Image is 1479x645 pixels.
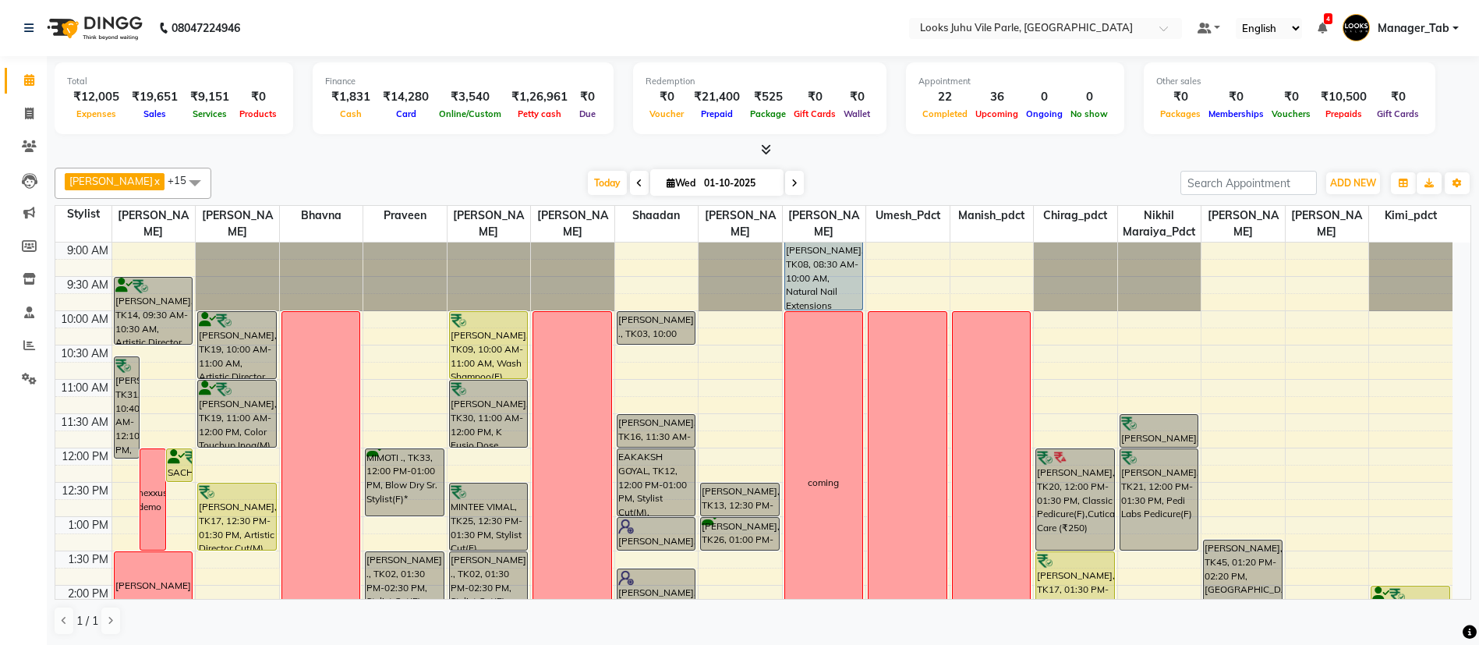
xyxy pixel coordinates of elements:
[58,311,111,328] div: 10:00 AM
[198,484,276,550] div: [PERSON_NAME], TK17, 12:30 PM-01:30 PM, Artistic Director Cut(M)
[918,108,971,119] span: Completed
[1286,206,1369,242] span: [PERSON_NAME]
[1036,449,1114,550] div: [PERSON_NAME], TK20, 12:00 PM-01:30 PM, Classic Pedicure(F),Cutical Care (₹250)
[366,449,444,516] div: MIMOTI ., TK33, 12:00 PM-01:00 PM, Blow Dry Sr. Stylist(F)*
[65,517,111,533] div: 1:00 PM
[363,206,447,225] span: Praveen
[67,88,126,106] div: ₹12,005
[1036,552,1114,618] div: [PERSON_NAME], TK17, 01:30 PM-02:30 PM, Classic Pedicure(F) (₹600)
[688,88,746,106] div: ₹21,400
[153,175,160,187] a: x
[646,108,688,119] span: Voucher
[448,206,531,242] span: [PERSON_NAME]
[1369,206,1452,225] span: Kimi_pdct
[198,312,276,378] div: [PERSON_NAME], TK19, 10:00 AM-11:00 AM, Artistic Director Cut(M)
[1378,20,1449,37] span: Manager_Tab
[64,277,111,293] div: 9:30 AM
[58,414,111,431] div: 11:30 AM
[1180,171,1317,195] input: Search Appointment
[1318,21,1327,35] a: 4
[617,312,695,344] div: [PERSON_NAME] ., TK03, 10:00 AM-10:30 AM, [PERSON_NAME] Trimming
[1120,415,1198,447] div: [PERSON_NAME], TK14, 11:30 AM-12:00 PM, Gel Polish Touchup (₹1200)
[697,108,737,119] span: Prepaid
[701,518,779,550] div: [PERSON_NAME], TK26, 01:00 PM-01:30 PM, Stylist Cut(M)
[746,108,790,119] span: Package
[575,108,600,119] span: Due
[1343,14,1370,41] img: Manager_Tab
[950,206,1034,225] span: Manish_pdct
[450,312,528,378] div: [PERSON_NAME], TK09, 10:00 AM-11:00 AM, Wash Shampoo(F)
[808,476,839,490] div: coming
[126,88,184,106] div: ₹19,651
[280,206,363,225] span: Bhavna
[574,88,601,106] div: ₹0
[325,88,377,106] div: ₹1,831
[1201,206,1285,242] span: [PERSON_NAME]
[235,88,281,106] div: ₹0
[840,88,874,106] div: ₹0
[55,206,111,222] div: Stylist
[115,357,140,458] div: [PERSON_NAME], TK31, 10:40 AM-12:10 PM, K Fusio Dose Treatment,Wash Shampoo(F)
[1156,108,1205,119] span: Packages
[646,75,874,88] div: Redemption
[505,88,574,106] div: ₹1,26,961
[65,586,111,602] div: 2:00 PM
[325,75,601,88] div: Finance
[196,206,279,242] span: [PERSON_NAME]
[112,206,196,242] span: [PERSON_NAME]
[73,108,120,119] span: Expenses
[785,243,863,310] div: [PERSON_NAME], TK08, 08:30 AM-10:00 AM, Natural Nail Extensions
[1204,540,1282,607] div: [PERSON_NAME], TK45, 01:20 PM-02:20 PM, [GEOGRAPHIC_DATA]~Wax,Eyebrows
[69,175,153,187] span: [PERSON_NAME]
[435,88,505,106] div: ₹3,540
[450,552,528,618] div: [PERSON_NAME] ., TK02, 01:30 PM-02:30 PM, Stylist Cut(F)
[1067,88,1112,106] div: 0
[1314,88,1373,106] div: ₹10,500
[617,449,695,516] div: EAKAKSH GOYAL, TK12, 12:00 PM-01:00 PM, Stylist Cut(M),[PERSON_NAME] Trimming
[1022,88,1067,106] div: 0
[971,88,1022,106] div: 36
[392,108,420,119] span: Card
[1373,108,1423,119] span: Gift Cards
[450,381,528,447] div: [PERSON_NAME], TK30, 11:00 AM-12:00 PM, K Fusio Dose Treatment
[172,6,240,50] b: 08047224946
[1156,88,1205,106] div: ₹0
[1156,75,1423,88] div: Other sales
[58,346,111,362] div: 10:30 AM
[76,613,98,629] span: 1 / 1
[1330,177,1376,189] span: ADD NEW
[140,108,170,119] span: Sales
[1067,108,1112,119] span: No show
[377,88,435,106] div: ₹14,280
[1322,108,1366,119] span: Prepaids
[617,518,695,550] div: [PERSON_NAME], TK39, 01:00 PM-01:30 PM, Stylist Cut(M)
[138,486,168,514] div: nexxus demo
[1205,108,1268,119] span: Memberships
[67,75,281,88] div: Total
[588,171,627,195] span: Today
[366,552,444,618] div: [PERSON_NAME] ., TK02, 01:30 PM-02:30 PM, Stylist Cut(F)
[699,172,777,195] input: 2025-10-01
[1268,108,1314,119] span: Vouchers
[235,108,281,119] span: Products
[531,206,614,242] span: [PERSON_NAME]
[866,206,950,225] span: Umesh_Pdct
[790,108,840,119] span: Gift Cards
[450,484,528,550] div: MINTEE VIMAL, TK25, 12:30 PM-01:30 PM, Stylist Cut(F)
[783,206,866,242] span: [PERSON_NAME]
[40,6,147,50] img: logo
[115,579,191,593] div: [PERSON_NAME]
[514,108,565,119] span: Petty cash
[184,88,235,106] div: ₹9,151
[168,174,198,186] span: +15
[663,177,699,189] span: Wed
[58,448,111,465] div: 12:00 PM
[699,206,782,242] span: [PERSON_NAME]
[167,449,192,481] div: SACHI MASTER, TK32, 12:00 PM-12:30 PM, Curling Tongs(F)*
[1373,88,1423,106] div: ₹0
[1118,206,1201,242] span: Nikhil Maraiya_Pdct
[615,206,699,225] span: Shaadan
[65,551,111,568] div: 1:30 PM
[64,243,111,259] div: 9:00 AM
[58,380,111,396] div: 11:00 AM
